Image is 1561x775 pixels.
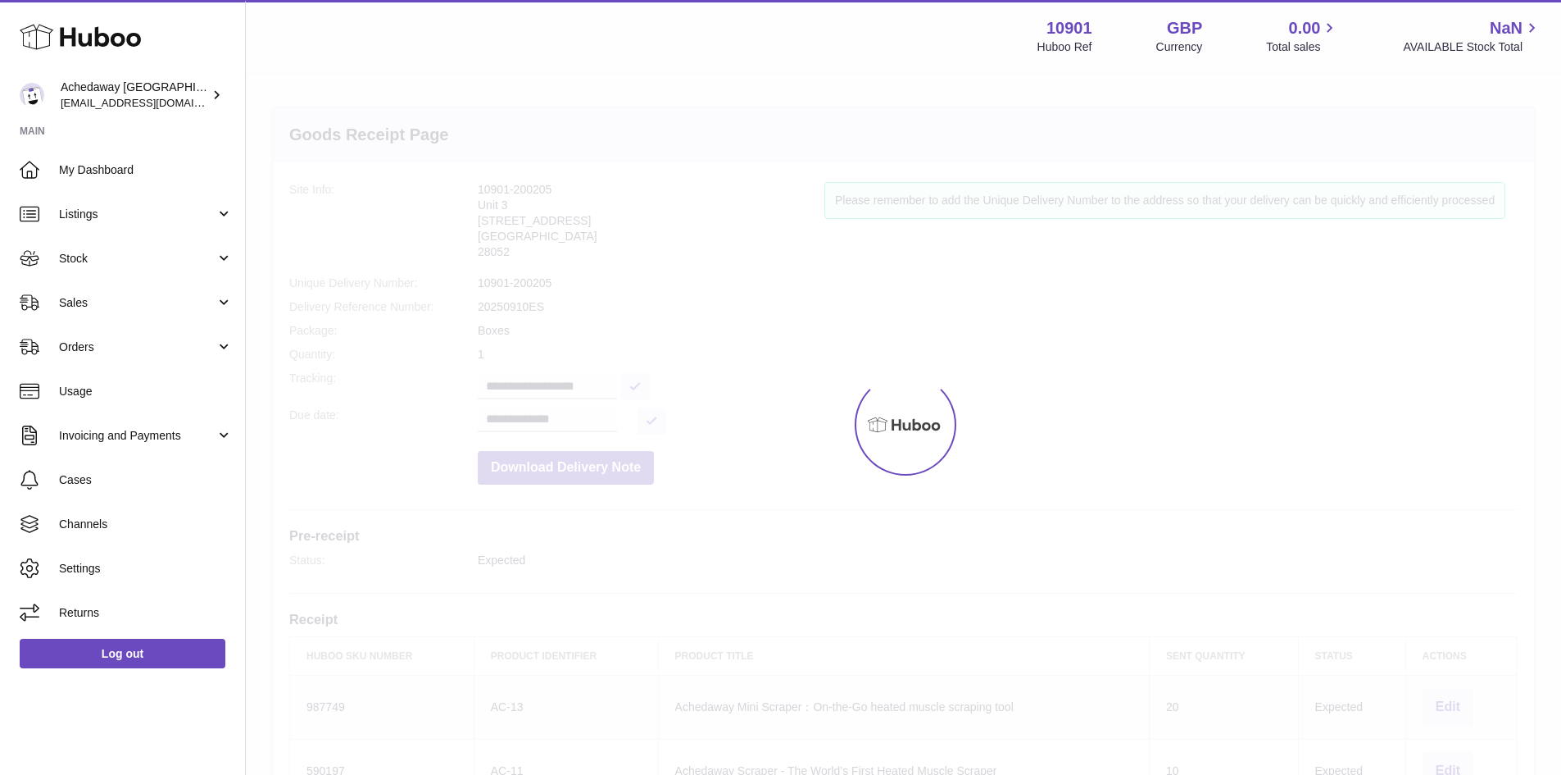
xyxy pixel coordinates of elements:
div: Currency [1156,39,1203,55]
span: Channels [59,517,233,532]
span: Orders [59,340,216,355]
span: My Dashboard [59,162,233,178]
img: admin@newpb.co.uk [20,83,44,107]
span: NaN [1490,17,1522,39]
span: Returns [59,605,233,621]
span: Sales [59,295,216,311]
span: 0.00 [1289,17,1321,39]
strong: 10901 [1046,17,1092,39]
span: Cases [59,472,233,488]
span: Usage [59,384,233,399]
div: Huboo Ref [1037,39,1092,55]
strong: GBP [1167,17,1202,39]
span: Stock [59,251,216,267]
a: NaN AVAILABLE Stock Total [1403,17,1541,55]
span: Listings [59,207,216,222]
a: 0.00 Total sales [1266,17,1339,55]
a: Log out [20,639,225,668]
span: Total sales [1266,39,1339,55]
div: Achedaway [GEOGRAPHIC_DATA] [61,80,208,111]
span: Settings [59,561,233,577]
span: [EMAIL_ADDRESS][DOMAIN_NAME] [61,96,241,109]
span: Invoicing and Payments [59,428,216,444]
span: AVAILABLE Stock Total [1403,39,1541,55]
